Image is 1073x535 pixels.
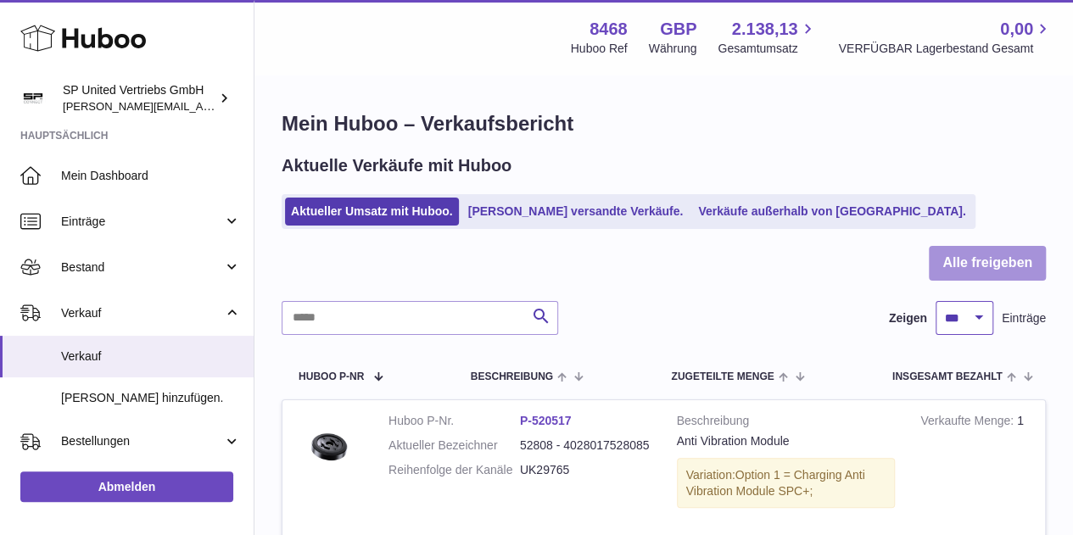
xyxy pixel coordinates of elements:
span: Verkauf [61,348,241,365]
span: 2.138,13 [732,18,798,41]
span: Gesamtumsatz [718,41,817,57]
div: SP United Vertriebs GmbH [63,82,215,114]
div: Huboo Ref [571,41,628,57]
dt: Huboo P-Nr. [388,413,520,429]
span: Beschreibung [471,371,553,382]
a: Verkäufe außerhalb von [GEOGRAPHIC_DATA]. [692,198,971,226]
strong: Beschreibung [677,413,896,433]
dt: Aktueller Bezeichner [388,437,520,454]
a: 0,00 VERFÜGBAR Lagerbestand Gesamt [838,18,1053,57]
span: Einträge [1002,310,1046,326]
strong: GBP [660,18,696,41]
img: tim@sp-united.com [20,86,46,111]
strong: 8468 [590,18,628,41]
button: Alle freigeben [929,246,1046,281]
label: Zeigen [889,310,927,326]
span: Einträge [61,214,223,230]
h2: Aktuelle Verkäufe mit Huboo [282,154,511,177]
a: [PERSON_NAME] versandte Verkäufe. [462,198,690,226]
dd: UK29765 [520,462,651,478]
td: 1 [908,400,1045,530]
div: Variation: [677,458,896,509]
span: Insgesamt bezahlt [892,371,1003,382]
span: VERFÜGBAR Lagerbestand Gesamt [838,41,1053,57]
div: Währung [649,41,697,57]
span: Bestand [61,259,223,276]
span: Mein Dashboard [61,168,241,184]
span: [PERSON_NAME] hinzufügen. [61,390,241,406]
a: Abmelden [20,471,233,502]
a: Aktueller Umsatz mit Huboo. [285,198,459,226]
div: Anti Vibration Module [677,433,896,449]
dd: 52808 - 4028017528085 [520,437,651,454]
span: Bestellungen [61,433,223,449]
h1: Mein Huboo – Verkaufsbericht [282,110,1046,137]
strong: Verkaufte Menge [920,414,1017,432]
span: [PERSON_NAME][EMAIL_ADDRESS][DOMAIN_NAME] [63,99,340,113]
span: Option 1 = Charging Anti Vibration Module SPC+; [686,468,865,498]
span: 0,00 [1000,18,1033,41]
span: ZUGETEILTE Menge [671,371,774,382]
span: Verkauf [61,305,223,321]
span: Huboo P-Nr [299,371,364,382]
dt: Reihenfolge der Kanäle [388,462,520,478]
a: 2.138,13 Gesamtumsatz [718,18,817,57]
a: P-520517 [520,414,572,427]
img: AntiVibrationModule_blk_plus.jpg [295,413,363,481]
